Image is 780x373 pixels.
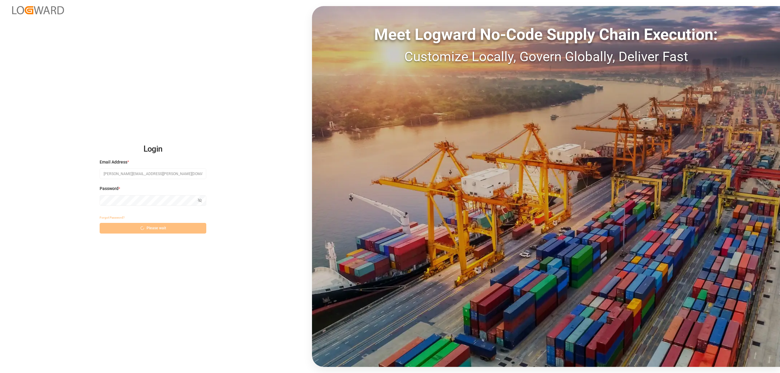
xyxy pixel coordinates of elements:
[312,47,780,67] div: Customize Locally, Govern Globally, Deliver Fast
[12,6,64,14] img: Logward_new_orange.png
[312,23,780,47] div: Meet Logward No-Code Supply Chain Execution:
[100,185,119,192] span: Password
[100,139,206,159] h2: Login
[100,168,206,179] input: Enter your email
[100,159,127,165] span: Email Address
